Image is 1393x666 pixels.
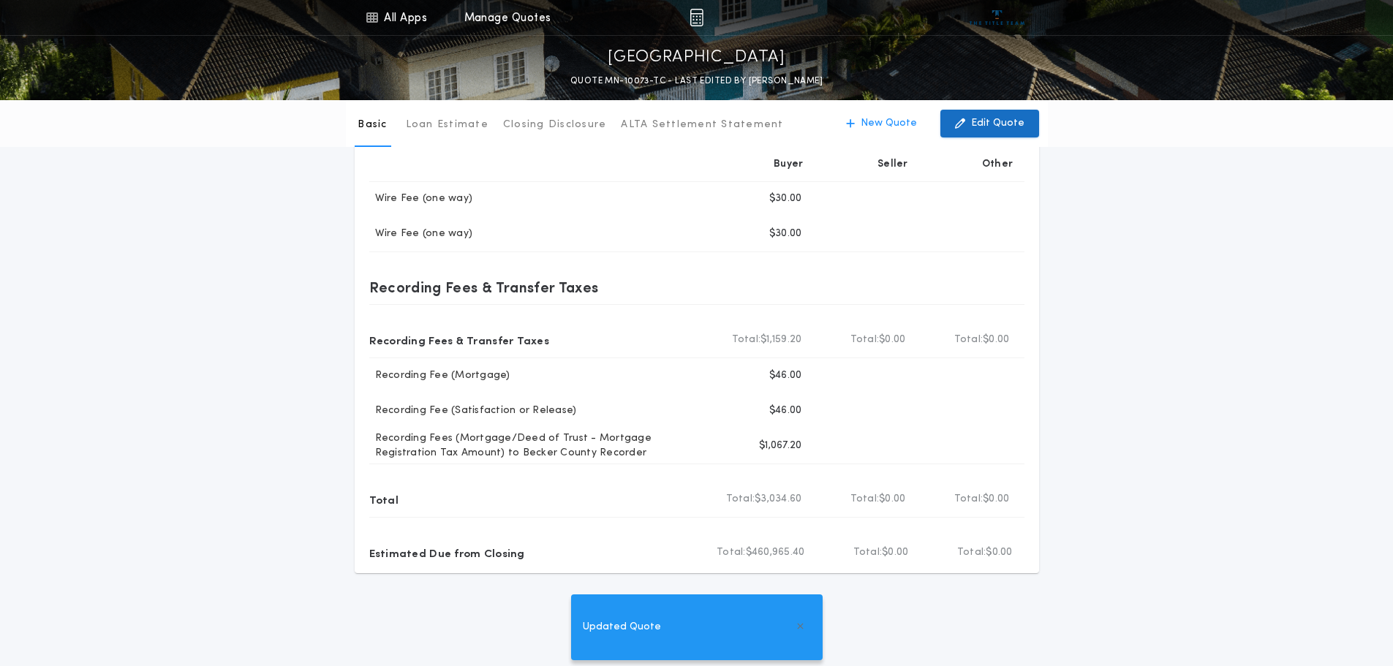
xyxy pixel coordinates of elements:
[726,492,755,507] b: Total:
[769,404,802,418] p: $46.00
[853,545,883,560] b: Total:
[831,110,932,137] button: New Quote
[983,492,1009,507] span: $0.00
[769,227,802,241] p: $30.00
[406,118,488,132] p: Loan Estimate
[369,368,510,383] p: Recording Fee (Mortgage)
[981,157,1012,172] p: Other
[954,333,984,347] b: Total:
[503,118,607,132] p: Closing Disclosure
[570,74,823,88] p: QUOTE MN-10073-TC - LAST EDITED BY [PERSON_NAME]
[877,157,908,172] p: Seller
[746,545,805,560] span: $460,965.40
[369,328,550,352] p: Recording Fees & Transfer Taxes
[369,541,525,564] p: Estimated Due from Closing
[882,545,908,560] span: $0.00
[608,46,785,69] p: [GEOGRAPHIC_DATA]
[369,431,710,461] p: Recording Fees (Mortgage/Deed of Trust - Mortgage Registration Tax Amount) to Becker County Recorder
[369,404,577,418] p: Recording Fee (Satisfaction or Release)
[369,192,473,206] p: Wire Fee (one way)
[690,9,703,26] img: img
[717,545,746,560] b: Total:
[957,545,986,560] b: Total:
[755,492,801,507] span: $3,034.60
[940,110,1039,137] button: Edit Quote
[621,118,783,132] p: ALTA Settlement Statement
[583,619,661,635] span: Updated Quote
[850,492,880,507] b: Total:
[760,333,801,347] span: $1,159.20
[879,333,905,347] span: $0.00
[759,439,801,453] p: $1,067.20
[986,545,1012,560] span: $0.00
[774,157,803,172] p: Buyer
[358,118,387,132] p: Basic
[970,10,1024,25] img: vs-icon
[861,116,917,131] p: New Quote
[983,333,1009,347] span: $0.00
[369,488,399,511] p: Total
[369,227,473,241] p: Wire Fee (one way)
[369,276,599,299] p: Recording Fees & Transfer Taxes
[879,492,905,507] span: $0.00
[732,333,761,347] b: Total:
[769,368,802,383] p: $46.00
[954,492,984,507] b: Total:
[769,192,802,206] p: $30.00
[971,116,1024,131] p: Edit Quote
[850,333,880,347] b: Total:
